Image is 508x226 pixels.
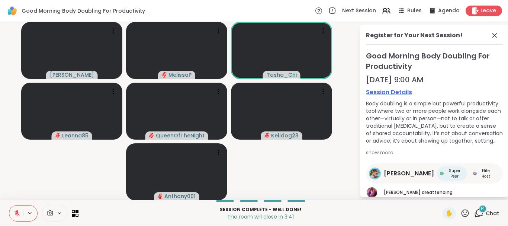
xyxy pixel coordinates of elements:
[473,172,477,175] img: Elite Host
[407,7,422,15] span: Rules
[164,192,196,200] span: Anthony001
[370,169,380,178] img: Adrienne_QueenOfTheDawn
[83,213,438,220] p: The room will close in 3:41
[440,172,444,175] img: Super Peer
[384,169,434,178] span: [PERSON_NAME]
[480,206,485,212] span: 14
[149,133,154,138] span: audio-muted
[446,209,453,218] span: ✋
[486,210,499,217] span: Chat
[62,132,89,139] span: Leanna85
[480,7,496,15] span: Leave
[6,4,19,17] img: ShareWell Logomark
[162,72,167,77] span: audio-muted
[22,7,145,15] span: Good Morning Body Doubling For Productivity
[366,88,503,97] a: Session Details
[271,132,299,139] span: Kelldog23
[267,71,297,79] span: Tasha_Chi
[168,71,192,79] span: MelissaP
[366,163,503,184] a: Adrienne_QueenOfTheDawn[PERSON_NAME]Super PeerSuper PeerElite HostElite Host
[264,133,270,138] span: audio-muted
[55,133,61,138] span: audio-muted
[445,168,464,179] span: Super Peer
[384,189,421,195] span: [PERSON_NAME]
[438,7,460,15] span: Agenda
[367,187,377,198] img: Sherl
[366,100,503,144] div: Body doubling is a simple but powerful productivity tool where two or more people work alongside ...
[478,168,494,179] span: Elite Host
[366,51,503,71] span: Good Morning Body Doubling For Productivity
[384,189,503,196] p: are attending
[83,206,438,213] p: Session Complete - well done!
[158,194,163,199] span: audio-muted
[50,71,94,79] span: [PERSON_NAME]
[366,74,503,85] div: [DATE] 9:00 AM
[366,149,503,156] div: show more
[156,132,205,139] span: QueenOfTheNight
[366,31,463,40] div: Register for Your Next Session!
[342,7,376,15] span: Next Session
